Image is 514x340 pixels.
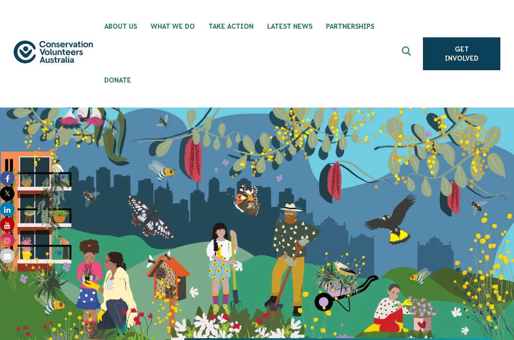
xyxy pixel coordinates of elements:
[104,23,137,30] span: About Us
[104,77,131,84] span: Donate
[402,46,413,61] span: Expand search box
[423,37,500,70] a: Get Involved
[151,23,195,30] span: What We Do
[209,23,254,30] span: Take Action
[267,23,312,30] span: Latest News
[14,41,93,64] img: logo.svg
[397,43,418,65] button: Expand search box Close search box
[326,23,374,30] span: Partnerships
